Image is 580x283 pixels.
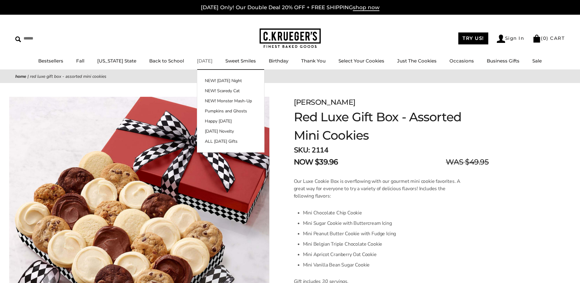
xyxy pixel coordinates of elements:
a: (0) CART [533,35,565,41]
a: Pumpkins and Ghosts [197,108,264,114]
a: Home [15,74,26,79]
a: Thank You [301,58,326,64]
a: NEW! [DATE] Night [197,77,264,84]
span: shop now [353,4,379,11]
a: ALL [DATE] Gifts [197,138,264,145]
img: C.KRUEGER'S [260,28,321,48]
a: Birthday [269,58,288,64]
a: Sweet Smiles [225,58,256,64]
a: Sale [532,58,542,64]
a: Occasions [449,58,474,64]
h1: Red Luxe Gift Box - Assorted Mini Cookies [294,108,489,145]
img: Search [15,36,21,42]
a: Back to School [149,58,184,64]
a: [DATE] Novelty [197,128,264,134]
li: Mini Apricot Cranberry Oat Cookie [303,249,461,260]
span: | [28,74,29,79]
a: NEW! Monster Mash-Up [197,98,264,104]
a: [DATE] [197,58,212,64]
li: Mini Vanilla Bean Sugar Cookie [303,260,461,270]
p: Our Luxe Cookie Box is overflowing with our gourmet mini cookie favorites. A great way for everyo... [294,178,461,200]
li: Mini Chocolate Chip Cookie [303,208,461,218]
span: NOW $39.96 [294,157,338,168]
strong: SKU: [294,145,310,155]
a: Just The Cookies [397,58,437,64]
div: [PERSON_NAME] [294,97,489,108]
a: Sign In [497,35,524,43]
li: Mini Belgian Triple Chocolate Cookie [303,239,461,249]
iframe: Sign Up via Text for Offers [5,260,63,278]
span: 0 [543,35,547,41]
span: 2114 [312,145,328,155]
a: Bestsellers [38,58,63,64]
img: Bag [533,35,541,43]
a: Business Gifts [487,58,519,64]
span: Red Luxe Gift Box - Assorted Mini Cookies [30,74,106,79]
nav: breadcrumbs [15,73,565,80]
a: Fall [76,58,84,64]
a: [US_STATE] State [97,58,136,64]
li: Mini Sugar Cookie with Buttercream Icing [303,218,461,228]
a: [DATE] Only! Our Double Deal 20% OFF + FREE SHIPPINGshop now [201,4,379,11]
img: Account [497,35,505,43]
input: Search [15,34,88,43]
a: Happy [DATE] [197,118,264,124]
a: TRY US! [458,32,488,44]
span: WAS $49.95 [446,157,489,168]
a: Select Your Cookies [338,58,384,64]
li: Mini Peanut Butter Cookie with Fudge Icing [303,228,461,239]
a: NEW! Scaredy Cat [197,88,264,94]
